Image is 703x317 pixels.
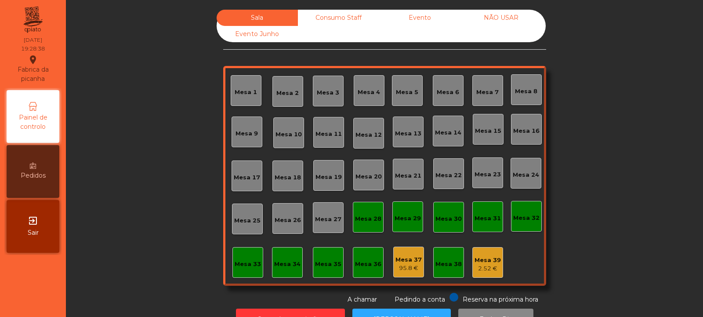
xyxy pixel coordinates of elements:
[395,264,422,273] div: 95.8 €
[395,171,421,180] div: Mesa 21
[463,295,538,303] span: Reserva na próxima hora
[437,88,459,97] div: Mesa 6
[9,113,57,131] span: Painel de controlo
[435,128,461,137] div: Mesa 14
[274,260,301,269] div: Mesa 34
[24,36,42,44] div: [DATE]
[513,214,540,222] div: Mesa 32
[355,260,381,269] div: Mesa 36
[315,173,342,182] div: Mesa 19
[21,45,45,53] div: 19:28:38
[276,89,299,98] div: Mesa 2
[513,127,540,135] div: Mesa 16
[234,216,261,225] div: Mesa 25
[22,4,43,35] img: qpiato
[298,10,379,26] div: Consumo Staff
[513,171,539,179] div: Mesa 24
[355,131,382,139] div: Mesa 12
[217,10,298,26] div: Sala
[315,260,341,269] div: Mesa 35
[435,260,462,269] div: Mesa 38
[476,88,499,97] div: Mesa 7
[395,295,445,303] span: Pedindo a conta
[475,170,501,179] div: Mesa 23
[235,88,257,97] div: Mesa 1
[28,228,39,237] span: Sair
[395,255,422,264] div: Mesa 37
[355,215,381,223] div: Mesa 28
[395,214,421,223] div: Mesa 29
[475,264,501,273] div: 2.52 €
[235,260,261,269] div: Mesa 33
[7,55,59,84] div: Fabrica da picanha
[28,55,38,65] i: location_on
[21,171,46,180] span: Pedidos
[379,10,460,26] div: Evento
[28,215,38,226] i: exit_to_app
[275,173,301,182] div: Mesa 18
[435,215,462,223] div: Mesa 30
[275,130,302,139] div: Mesa 10
[515,87,537,96] div: Mesa 8
[275,216,301,225] div: Mesa 26
[317,88,339,97] div: Mesa 3
[395,129,421,138] div: Mesa 13
[460,10,542,26] div: NÃO USAR
[315,215,341,224] div: Mesa 27
[475,214,501,223] div: Mesa 31
[435,171,462,180] div: Mesa 22
[234,173,260,182] div: Mesa 17
[358,88,380,97] div: Mesa 4
[475,256,501,265] div: Mesa 39
[217,26,298,42] div: Evento Junho
[396,88,418,97] div: Mesa 5
[315,130,342,138] div: Mesa 11
[348,295,377,303] span: A chamar
[236,129,258,138] div: Mesa 9
[475,127,501,135] div: Mesa 15
[355,172,382,181] div: Mesa 20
